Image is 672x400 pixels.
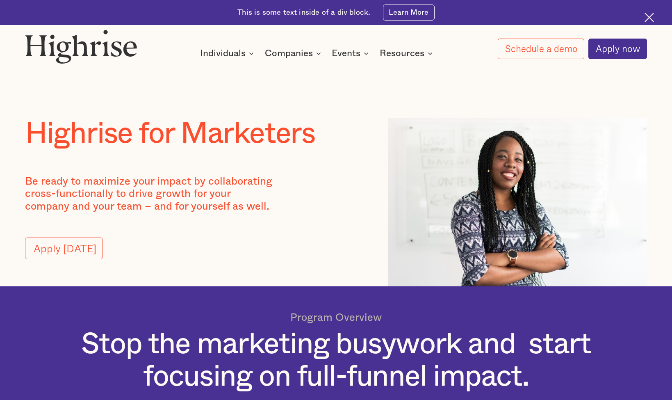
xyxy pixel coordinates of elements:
[25,238,103,259] a: Apply [DATE]
[332,48,360,58] div: Events
[25,30,137,64] img: Highrise logo
[380,48,435,58] div: Resources
[237,8,370,18] div: This is some text inside of a div block.
[332,48,371,58] div: Events
[645,13,654,22] img: Cross icon
[200,48,246,58] div: Individuals
[200,48,256,58] div: Individuals
[25,328,647,393] h1: Stop the marketing busywork and start focusing on full-funnel impact.
[265,48,323,58] div: Companies
[498,39,584,59] a: Schedule a demo
[383,5,435,21] a: Learn More
[25,118,367,150] h1: Highrise for Marketers
[25,175,277,213] p: Be ready to maximize your impact by collaborating cross-functionally to drive growth for your com...
[588,39,647,59] a: Apply now
[380,48,424,58] div: Resources
[290,311,382,324] p: Program Overview
[265,48,313,58] div: Companies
